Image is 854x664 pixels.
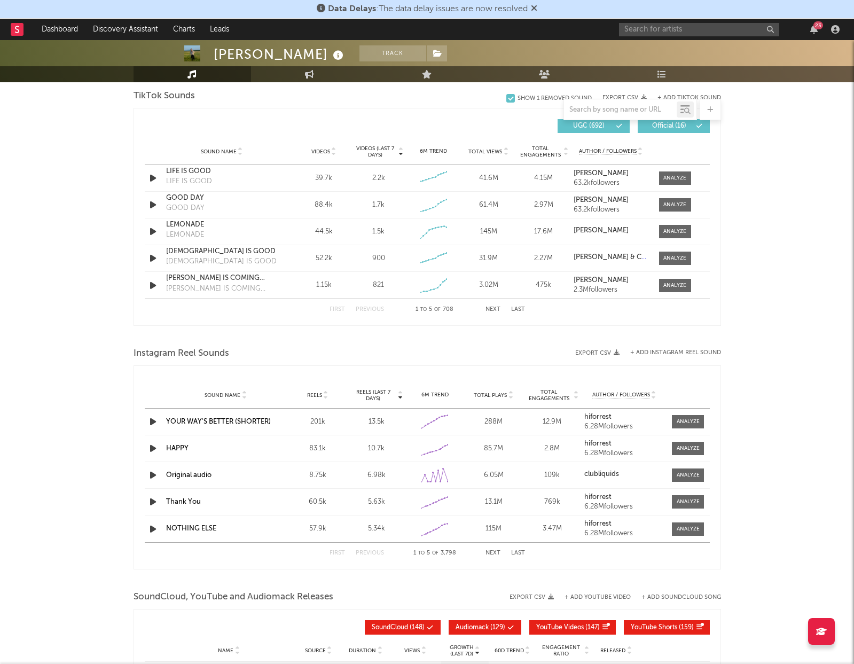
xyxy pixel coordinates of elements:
div: 6.28M followers [584,423,664,431]
div: 83.1k [291,443,344,454]
a: hiforrest [584,494,664,501]
div: 6M Trend [409,391,462,399]
p: Growth [450,644,474,651]
span: UGC ( 692 ) [565,123,614,129]
button: YouTube Videos(147) [529,620,616,635]
span: ( 129 ) [456,624,505,631]
button: 23 [810,25,818,34]
button: Export CSV [575,350,620,356]
a: Leads [202,19,237,40]
strong: hiforrest [584,520,612,527]
a: hiforrest [584,413,664,421]
button: First [330,550,345,556]
div: 88.4k [299,200,349,210]
span: to [420,307,427,312]
div: 821 [373,280,384,291]
strong: hiforrest [584,413,612,420]
a: [PERSON_NAME] [574,197,648,204]
div: 1.7k [372,200,385,210]
strong: [PERSON_NAME] [574,277,629,284]
div: 44.5k [299,226,349,237]
div: LIFE IS GOOD [166,176,212,187]
button: YouTube Shorts(159) [624,620,710,635]
span: Total Plays [474,392,507,399]
span: Views [404,647,420,654]
strong: clubliquids [584,471,619,478]
button: Official(16) [638,119,710,133]
a: [PERSON_NAME] [574,170,648,177]
div: 5.63k [350,497,403,507]
span: Total Views [468,149,502,155]
span: ( 159 ) [631,624,694,631]
div: 12.9M [526,417,579,427]
a: GOOD DAY [166,193,278,204]
div: 63.2k followers [574,179,648,187]
strong: hiforrest [584,440,612,447]
button: + Add SoundCloud Song [631,595,721,600]
div: 60.5k [291,497,344,507]
span: 60D Trend [495,647,524,654]
div: 31.9M [464,253,513,264]
span: ( 147 ) [536,624,600,631]
a: hiforrest [584,520,664,528]
div: [DEMOGRAPHIC_DATA] IS GOOD [166,256,277,267]
div: 1 5 3,798 [405,547,464,560]
div: 6.98k [350,470,403,481]
a: HAPPY [166,445,189,452]
div: 3.47M [526,524,579,534]
div: 61.4M [464,200,513,210]
span: Instagram Reel Sounds [134,347,229,360]
a: [DEMOGRAPHIC_DATA] IS GOOD [166,246,278,257]
button: Audiomack(129) [449,620,521,635]
span: Source [305,647,326,654]
span: Data Delays [328,5,376,13]
div: 6M Trend [409,147,458,155]
span: YouTube Shorts [631,624,677,631]
span: Total Engagements [519,145,562,158]
a: YOUR WAY'S BETTER (SHORTER) [166,418,271,425]
span: to [418,551,425,556]
a: Discovery Assistant [85,19,166,40]
div: 13.1M [467,497,520,507]
div: 6.28M followers [584,503,664,511]
span: Name [218,647,233,654]
div: Show 1 Removed Sound [518,95,592,102]
span: SoundCloud, YouTube and Audiomack Releases [134,591,333,604]
span: Audiomack [456,624,489,631]
a: NOTHING ELSE [166,525,216,532]
div: 6.05M [467,470,520,481]
a: [PERSON_NAME] [574,227,648,235]
a: Thank You [166,498,201,505]
button: Last [511,307,525,313]
button: + Add TikTok Sound [657,95,721,101]
div: 145M [464,226,513,237]
span: : The data delay issues are now resolved [328,5,528,13]
div: 17.6M [519,226,568,237]
div: 4.15M [519,173,568,184]
button: First [330,307,345,313]
div: 2.2k [372,173,385,184]
div: 13.5k [350,417,403,427]
button: + Add YouTube Video [565,595,631,600]
span: Dismiss [531,5,537,13]
span: Total Engagements [526,389,573,402]
a: Charts [166,19,202,40]
a: [PERSON_NAME] IS COMING BACK SOON [166,273,278,284]
div: 2.8M [526,443,579,454]
div: 2.97M [519,200,568,210]
div: + Add YouTube Video [554,595,631,600]
div: 3.02M [464,280,513,291]
button: Export CSV [602,95,647,101]
span: of [432,551,438,556]
span: Author / Followers [592,392,650,399]
span: Official ( 16 ) [645,123,694,129]
div: 23 [813,21,823,29]
div: 41.6M [464,173,513,184]
span: YouTube Videos [536,624,584,631]
span: ( 148 ) [372,624,425,631]
a: [PERSON_NAME] [574,277,648,284]
strong: [PERSON_NAME] [574,197,629,204]
div: LIFE IS GOOD [166,166,278,177]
